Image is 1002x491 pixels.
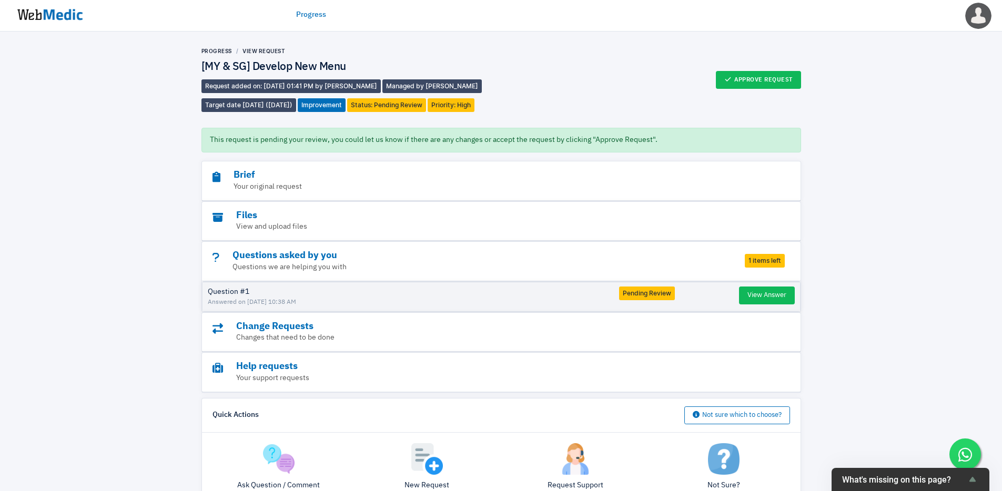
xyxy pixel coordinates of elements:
p: Ask Question / Comment [212,480,345,491]
h4: [MY & SG] Develop New Menu [201,60,501,74]
h3: Change Requests [212,321,732,333]
button: Not sure which to choose? [684,406,790,424]
img: support.png [560,443,591,475]
img: question.png [263,443,295,475]
nav: breadcrumb [201,47,501,55]
span: Improvement [298,98,346,112]
span: Pending Review [619,287,675,300]
span: 1 items left [745,254,785,268]
span: What's missing on this page? [842,475,966,485]
button: Approve Request [716,71,801,89]
p: Questions we are helping you with [212,262,732,273]
span: Status: Pending Review [347,98,426,112]
img: add.png [411,443,443,475]
span: Managed by [PERSON_NAME] [382,79,482,93]
h3: Files [212,210,732,222]
span: Answered on [DATE] 10:38 AM [208,298,556,307]
div: This request is pending your review, you could let us know if there are any changes or accept the... [201,128,801,152]
p: Your support requests [212,373,732,384]
span: Request added on: [DATE] 01:41 PM by [PERSON_NAME] [201,79,381,93]
h3: Questions asked by you [212,250,732,262]
p: Not Sure? [657,480,790,491]
a: Progress [201,48,232,54]
p: Your original request [212,181,732,192]
img: not-sure.png [708,443,740,475]
p: New Request [361,480,493,491]
span: Target date [DATE] ([DATE]) [201,98,296,112]
p: View and upload files [212,221,732,232]
p: Request Support [509,480,642,491]
h3: Brief [212,169,732,181]
button: View Answer [739,287,795,304]
a: Progress [296,9,326,21]
td: Question #1 [203,282,561,311]
a: View Request [242,48,285,54]
h3: Help requests [212,361,732,373]
p: Changes that need to be done [212,332,732,343]
button: Show survey - What's missing on this page? [842,473,979,486]
span: Priority: High [428,98,474,112]
h6: Quick Actions [212,411,259,420]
